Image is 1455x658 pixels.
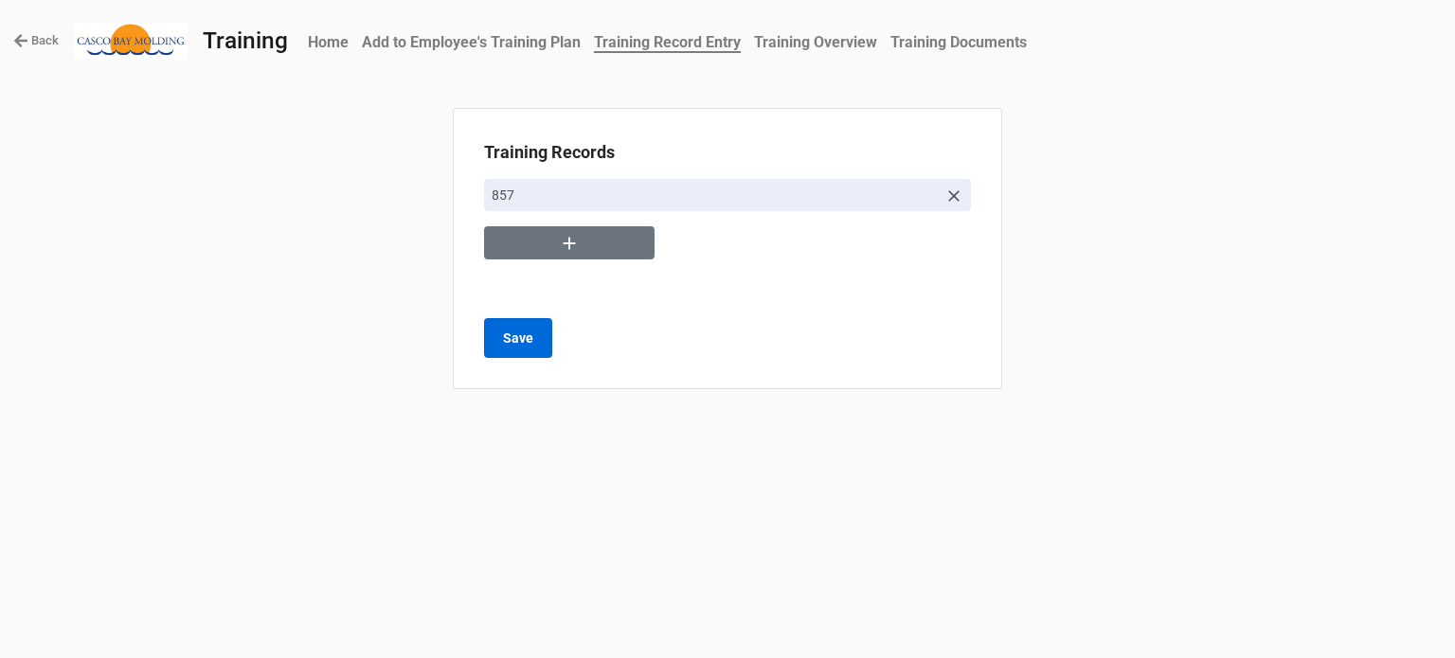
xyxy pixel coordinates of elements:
[203,29,288,53] div: Training
[484,139,615,166] label: Training Records
[884,24,1033,61] a: Training Documents
[587,24,747,61] a: Training Record Entry
[308,33,349,51] b: Home
[594,33,741,53] b: Training Record Entry
[13,31,59,50] a: Back
[492,186,937,205] p: 857
[890,33,1027,51] b: Training Documents
[503,329,533,348] b: Save
[301,24,355,61] a: Home
[362,33,581,51] b: Add to Employee's Training Plan
[74,23,188,60] img: EXilavqlxR%2FCasco%20Bay%20Logo%20Image.png
[355,24,587,61] a: Add to Employee's Training Plan
[754,33,877,51] b: Training Overview
[747,24,884,61] a: Training Overview
[484,318,552,358] button: Save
